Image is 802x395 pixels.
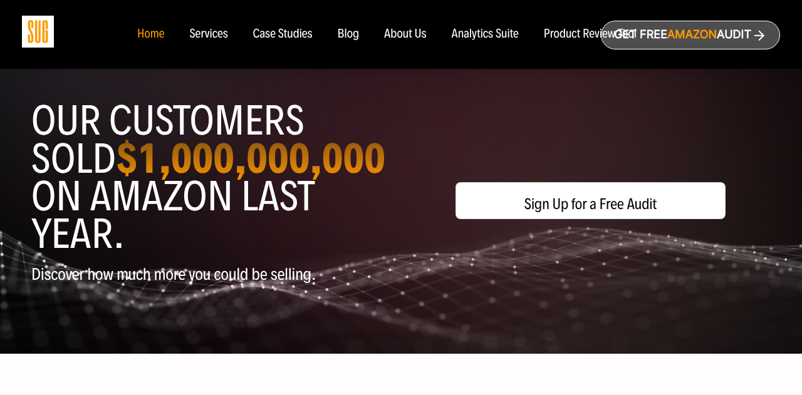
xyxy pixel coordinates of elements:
a: Get freeAmazonAudit [601,21,780,49]
a: Services [189,28,227,41]
p: Discover how much more you could be selling. [31,265,392,284]
h1: Our customers sold on Amazon last year. [31,102,392,253]
a: Home [137,28,164,41]
span: Sign Up for a Free Audit [469,195,712,213]
strong: $1,000,000,000 [116,133,385,184]
a: Analytics Suite [452,28,519,41]
a: About Us [384,28,427,41]
img: Sug [22,16,54,48]
a: Case Studies [253,28,313,41]
a: Product Review Tool [544,28,637,41]
span: Amazon [667,28,717,41]
a: Blog [338,28,360,41]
